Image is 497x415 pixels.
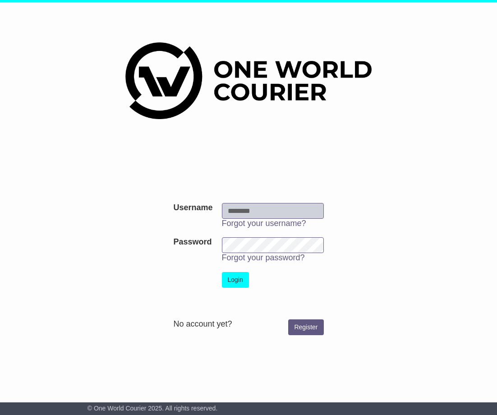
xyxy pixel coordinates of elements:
[173,319,323,329] div: No account yet?
[288,319,323,335] a: Register
[222,219,306,228] a: Forgot your username?
[173,203,212,213] label: Username
[222,253,305,262] a: Forgot your password?
[173,237,212,247] label: Password
[125,42,372,119] img: One World
[87,405,218,412] span: © One World Courier 2025. All rights reserved.
[222,272,249,288] button: Login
